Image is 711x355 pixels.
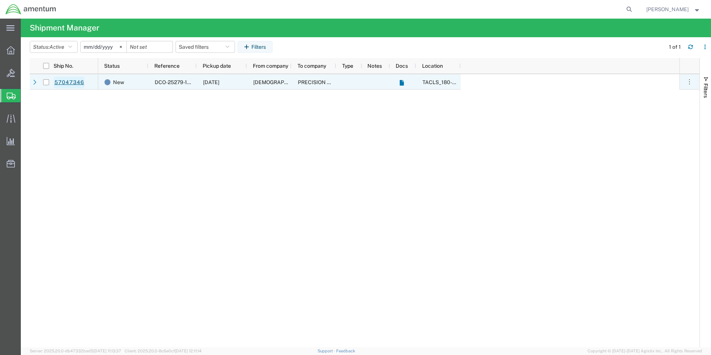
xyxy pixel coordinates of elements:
span: DCO-25279-169171 [155,79,201,85]
span: From company [253,63,288,69]
a: Feedback [336,349,355,353]
span: Type [342,63,353,69]
a: 57047346 [54,77,84,89]
span: Status [104,63,120,69]
span: PRECISION ACCESSORIES AND INSTRUMENTS [298,79,414,85]
button: [PERSON_NAME] [646,5,701,14]
span: Filters [703,83,709,98]
h4: Shipment Manager [30,19,99,37]
button: Saved filters [176,41,235,53]
a: Support [318,349,336,353]
span: Active [49,44,64,50]
input: Not set [127,41,173,52]
span: Client: 2025.20.0-8c6e0cf [125,349,202,353]
span: Ship No. [54,63,73,69]
span: Server: 2025.20.0-db47332bad5 [30,349,121,353]
span: New [113,74,124,90]
span: [DATE] 11:13:37 [93,349,121,353]
span: TACLS_180-Seoul, S. Korea [422,79,566,85]
img: logo [5,4,57,15]
span: Copyright © [DATE]-[DATE] Agistix Inc., All Rights Reserved [588,348,702,354]
span: Reference [154,63,180,69]
div: 1 of 1 [669,43,682,51]
span: Pickup date [203,63,231,69]
span: Docs [396,63,408,69]
button: Filters [238,41,273,53]
span: Notes [367,63,382,69]
span: To company [297,63,326,69]
span: Misuk Burger [646,5,689,13]
span: U.S. Army [253,79,325,85]
input: Not set [81,41,126,52]
button: Status:Active [30,41,78,53]
span: 10/13/2025 [203,79,219,85]
span: Location [422,63,443,69]
span: [DATE] 12:11:14 [175,349,202,353]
